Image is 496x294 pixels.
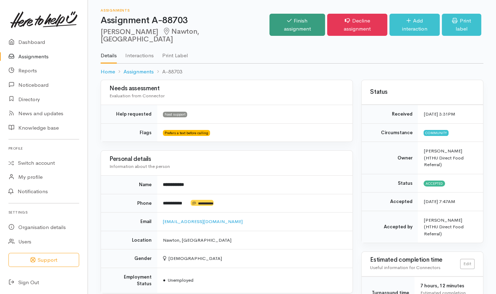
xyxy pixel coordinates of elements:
td: [PERSON_NAME] (HTHU Direct Food Referral) [418,211,483,243]
a: [EMAIL_ADDRESS][DOMAIN_NAME] [163,218,243,224]
a: Assignments [123,68,154,76]
td: Location [101,231,157,249]
td: Phone [101,194,157,213]
td: Accepted [362,192,418,211]
span: Community [424,130,449,136]
span: [PERSON_NAME] (HTHU Direct Food Referral) [424,148,463,168]
a: Add interaction [389,14,440,36]
h2: [PERSON_NAME] [101,28,269,44]
td: Flags [101,123,157,142]
button: Support [8,253,79,267]
nav: breadcrumb [101,64,483,80]
td: Employment Status [101,268,157,293]
time: [DATE] 7:47AM [424,198,455,204]
span: Evaluation from Connector [109,93,165,99]
span: ● [163,277,166,283]
li: A-88703 [154,68,182,76]
h3: Status [370,89,475,96]
a: Edit [460,259,475,269]
span: [DEMOGRAPHIC_DATA] [163,255,222,261]
span: Information about the person [109,163,170,169]
td: Circumstance [362,123,418,142]
a: Print Label [162,43,188,63]
td: Accepted by [362,211,418,243]
span: 7 hours, 12 minutes [420,283,464,289]
span: Prefers a text before calling [163,130,210,136]
a: Print label [442,14,481,36]
span: Unemployed [163,277,193,283]
td: Status [362,174,418,192]
h3: Estimated completion time [370,257,460,263]
span: Accepted [424,181,445,186]
td: Name [101,176,157,194]
span: Useful information for Connectors [370,264,440,270]
h1: Assignment A-88703 [101,15,269,26]
td: Help requested [101,105,157,124]
a: Home [101,68,115,76]
a: Finish assignment [269,14,325,36]
td: Owner [362,142,418,174]
h3: Personal details [109,156,344,163]
td: Received [362,105,418,124]
time: [DATE] 3:31PM [424,111,455,117]
td: Gender [101,249,157,268]
h6: Profile [8,144,79,153]
a: Interactions [125,43,154,63]
span: Food support [163,112,187,117]
span: Nawton, [GEOGRAPHIC_DATA] [101,27,199,44]
h6: Assignments [101,8,269,12]
td: Email [101,213,157,231]
a: Details [101,43,117,64]
a: Decline assignment [327,14,387,36]
h6: Settings [8,208,79,217]
td: Nawton, [GEOGRAPHIC_DATA] [157,231,352,249]
h3: Needs assessment [109,85,344,92]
